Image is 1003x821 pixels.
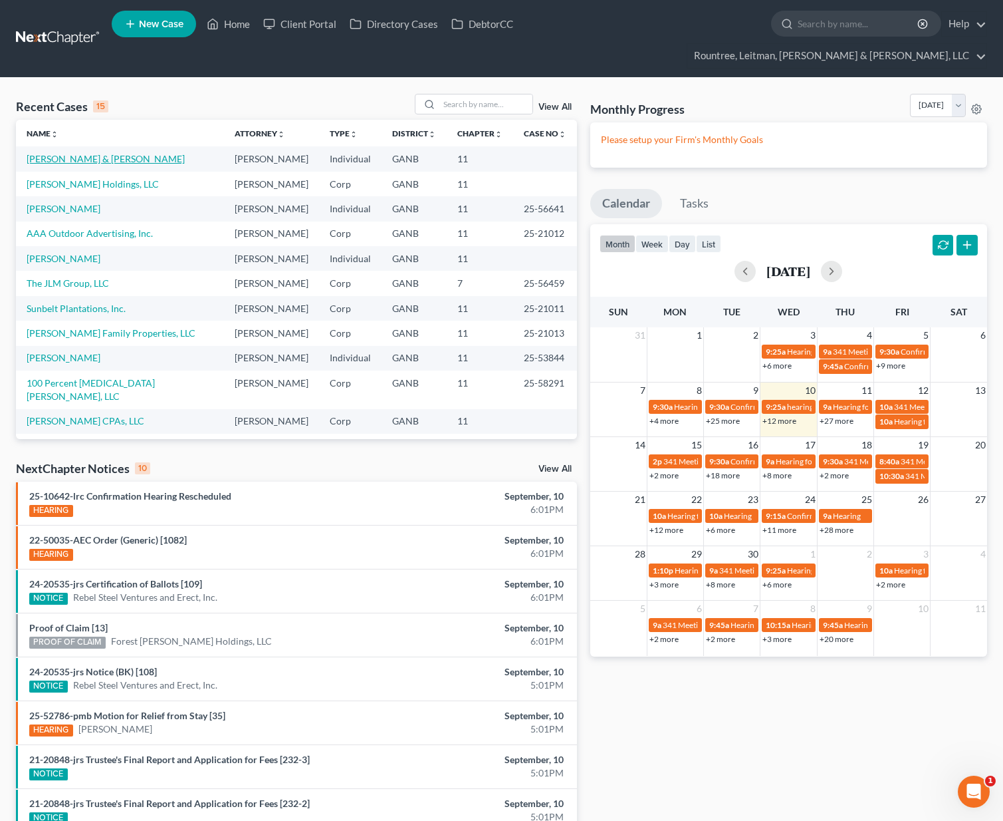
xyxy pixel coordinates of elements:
[669,235,696,253] button: day
[590,101,685,117] h3: Monthly Progress
[762,634,792,644] a: +3 more
[447,296,513,321] td: 11
[29,666,157,677] a: 24-20535-jrs Notice (BK) [108]
[879,347,899,357] span: 9:30a
[29,710,225,721] a: 25-52786-pmb Motion for Relief from Stay [35]
[804,492,817,508] span: 24
[844,361,921,371] span: Confirmation Hearing
[447,146,513,171] td: 11
[513,271,577,295] td: 25-56459
[766,264,810,278] h2: [DATE]
[979,327,987,343] span: 6
[766,566,786,575] span: 9:25a
[394,591,564,604] div: 6:01PM
[394,503,564,516] div: 6:01PM
[382,321,447,345] td: GANB
[690,546,703,562] span: 29
[382,296,447,321] td: GANB
[709,566,718,575] span: 9a
[674,402,714,412] span: Hearing for
[439,94,532,114] input: Search by name...
[792,620,959,630] span: Hearing for [PERSON_NAME] [PERSON_NAME]
[394,753,564,766] div: September, 10
[762,416,796,426] a: +12 more
[746,546,760,562] span: 30
[787,347,827,357] span: Hearing for
[590,189,662,218] a: Calendar
[224,321,319,345] td: [PERSON_NAME]
[224,146,319,171] td: [PERSON_NAME]
[224,409,319,434] td: [PERSON_NAME]
[330,128,358,138] a: Typeunfold_more
[382,271,447,295] td: GANB
[762,361,792,371] a: +6 more
[29,505,73,517] div: HEARING
[719,566,775,575] span: 341 Meeting for
[895,306,909,317] span: Fri
[833,347,952,357] span: 341 Meeting for [PERSON_NAME]
[513,321,577,345] td: 25-21013
[601,133,976,146] p: Please setup your Firm's Monthly Goals
[730,456,883,466] span: Confirmation Hearing for [PERSON_NAME]
[392,128,436,138] a: Districtunfold_more
[820,470,849,480] a: +2 more
[979,546,987,562] span: 4
[394,723,564,736] div: 5:01PM
[73,679,217,692] a: Rebel Steel Ventures and Erect, Inc.
[809,546,817,562] span: 1
[382,371,447,409] td: GANB
[752,383,760,399] span: 9
[776,456,816,466] span: Hearing for
[27,228,153,239] a: AAA Outdoor Advertising, Inc.
[224,346,319,371] td: [PERSON_NAME]
[809,601,817,617] span: 8
[833,402,873,412] span: Hearing for
[653,456,662,466] span: 2p
[513,196,577,221] td: 25-56641
[350,130,358,138] i: unfold_more
[447,409,513,434] td: 11
[382,246,447,271] td: GANB
[447,246,513,271] td: 11
[668,189,721,218] a: Tasks
[820,525,853,535] a: +28 more
[558,130,566,138] i: unfold_more
[27,377,155,402] a: 100 Percent [MEDICAL_DATA] [PERSON_NAME], LLC
[27,178,159,190] a: [PERSON_NAME] Holdings, LLC
[653,566,673,575] span: 1:10p
[16,98,108,114] div: Recent Cases
[382,146,447,171] td: GANB
[823,620,843,630] span: 9:45a
[78,723,152,736] a: [PERSON_NAME]
[709,456,729,466] span: 9:30a
[200,12,257,36] a: Home
[382,222,447,246] td: GANB
[649,634,679,644] a: +2 more
[787,402,826,412] span: hearing for
[319,222,382,246] td: Corp
[29,490,231,502] a: 25-10642-lrc Confirmation Hearing Rescheduled
[985,776,996,786] span: 1
[865,601,873,617] span: 9
[29,534,187,546] a: 22-50035-AEC Order (Generic) [1082]
[958,776,990,808] iframe: Intercom live chat
[695,601,703,617] span: 6
[224,196,319,221] td: [PERSON_NAME]
[394,547,564,560] div: 6:01PM
[766,402,786,412] span: 9:25a
[633,437,647,453] span: 14
[752,601,760,617] span: 7
[224,271,319,295] td: [PERSON_NAME]
[609,306,628,317] span: Sun
[319,246,382,271] td: Individual
[394,679,564,692] div: 5:01PM
[29,725,73,737] div: HEARING
[917,383,930,399] span: 12
[690,437,703,453] span: 15
[663,306,687,317] span: Mon
[762,579,792,589] a: +6 more
[319,296,382,321] td: Corp
[394,534,564,547] div: September, 10
[706,525,735,535] a: +6 more
[235,128,285,138] a: Attorneyunfold_more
